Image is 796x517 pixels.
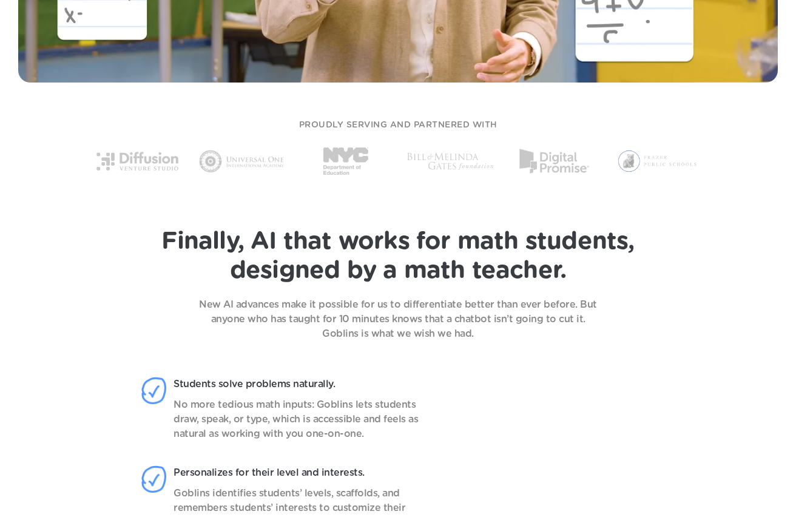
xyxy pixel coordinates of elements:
[299,119,497,132] p: PROUDLY SERVING AND PARTNERED WITH
[174,397,420,441] p: No more tedious math inputs: Goblins lets students draw, speak, or type, which is accessible and ...
[186,297,610,341] p: New AI advances make it possible for us to differentiate better than ever before. But anyone who ...
[161,229,634,254] span: Finally, AI that works for math students,
[230,258,566,283] span: designed by a math teacher.
[174,377,420,391] p: Students solve problems naturally.
[174,465,420,480] p: Personalizes for their level and interests.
